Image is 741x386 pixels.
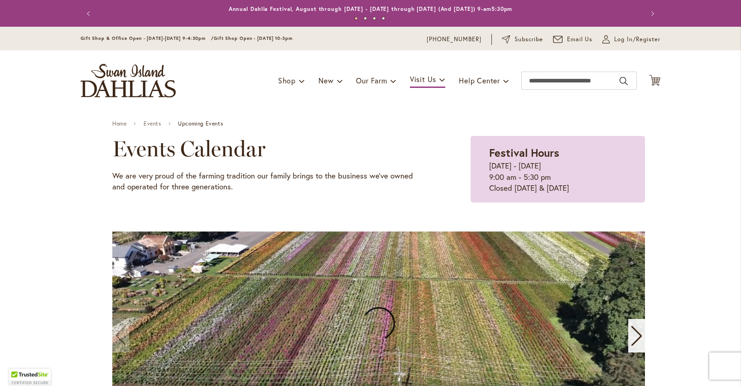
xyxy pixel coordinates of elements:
p: We are very proud of the farming tradition our family brings to the business we've owned and oper... [112,170,425,193]
a: Annual Dahlia Festival, August through [DATE] - [DATE] through [DATE] (And [DATE]) 9-am5:30pm [229,5,513,12]
span: Help Center [459,76,500,85]
button: 1 of 4 [355,17,358,20]
button: 3 of 4 [373,17,376,20]
a: Events [144,121,161,127]
span: Subscribe [515,35,543,44]
h2: Events Calendar [112,136,425,161]
span: New [318,76,333,85]
a: Home [112,121,126,127]
a: store logo [81,64,176,97]
span: Shop [278,76,296,85]
button: 4 of 4 [382,17,385,20]
div: TrustedSite Certified [9,369,51,386]
span: Upcoming Events [178,121,223,127]
p: [DATE] - [DATE] 9:00 am - 5:30 pm Closed [DATE] & [DATE] [489,160,626,193]
a: Subscribe [502,35,543,44]
button: Previous [81,5,99,23]
span: Gift Shop & Office Open - [DATE]-[DATE] 9-4:30pm / [81,35,214,41]
span: Visit Us [410,74,436,84]
span: Our Farm [356,76,387,85]
a: Log In/Register [602,35,660,44]
button: Next [642,5,660,23]
strong: Festival Hours [489,145,559,160]
a: [PHONE_NUMBER] [427,35,481,44]
span: Log In/Register [614,35,660,44]
a: Email Us [553,35,593,44]
button: 2 of 4 [364,17,367,20]
span: Email Us [567,35,593,44]
span: Gift Shop Open - [DATE] 10-3pm [214,35,293,41]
